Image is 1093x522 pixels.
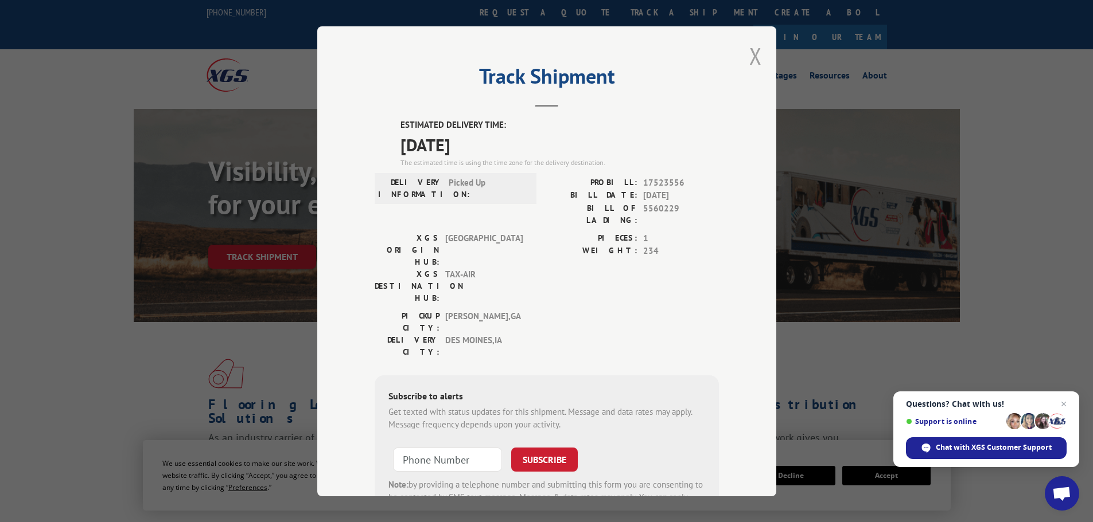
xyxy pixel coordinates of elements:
label: BILL DATE: [547,189,637,202]
div: The estimated time is using the time zone for the delivery destination. [400,157,719,167]
label: DELIVERY CITY: [375,333,439,358]
input: Phone Number [393,447,502,471]
label: ESTIMATED DELIVERY TIME: [400,119,719,132]
div: Get texted with status updates for this shipment. Message and data rates may apply. Message frequ... [388,405,705,431]
label: PIECES: [547,231,637,245]
strong: Note: [388,478,409,489]
span: 1 [643,231,719,245]
div: Open chat [1045,476,1079,511]
span: 234 [643,245,719,258]
label: WEIGHT: [547,245,637,258]
span: 17523556 [643,176,719,189]
label: PROBILL: [547,176,637,189]
span: 5560229 [643,202,719,226]
span: Chat with XGS Customer Support [936,442,1052,453]
button: Close modal [749,41,762,71]
span: [GEOGRAPHIC_DATA] [445,231,523,268]
span: [PERSON_NAME] , GA [445,309,523,333]
span: Questions? Chat with us! [906,399,1067,409]
div: Chat with XGS Customer Support [906,437,1067,459]
label: XGS ORIGIN HUB: [375,231,439,268]
label: PICKUP CITY: [375,309,439,333]
span: Picked Up [449,176,526,200]
div: by providing a telephone number and submitting this form you are consenting to be contacted by SM... [388,478,705,517]
span: [DATE] [643,189,719,202]
span: Close chat [1057,397,1071,411]
span: Support is online [906,417,1002,426]
div: Subscribe to alerts [388,388,705,405]
button: SUBSCRIBE [511,447,578,471]
label: XGS DESTINATION HUB: [375,268,439,304]
span: [DATE] [400,131,719,157]
span: DES MOINES , IA [445,333,523,358]
span: TAX-AIR [445,268,523,304]
label: BILL OF LADING: [547,202,637,226]
h2: Track Shipment [375,68,719,90]
label: DELIVERY INFORMATION: [378,176,443,200]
